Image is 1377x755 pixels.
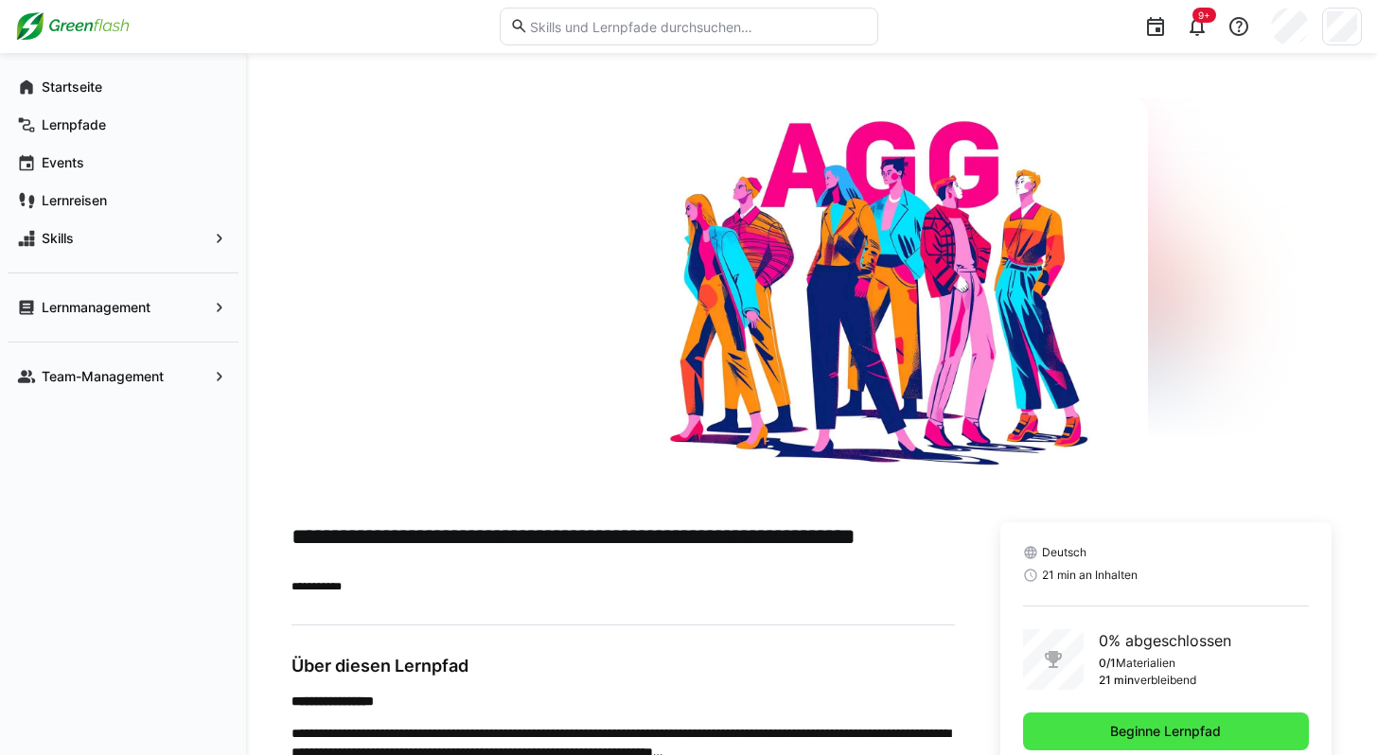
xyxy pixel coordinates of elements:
p: Materialien [1116,656,1175,671]
p: 21 min [1099,673,1134,688]
p: 0/1 [1099,656,1116,671]
span: 9+ [1198,9,1210,21]
span: Deutsch [1042,545,1086,560]
input: Skills und Lernpfade durchsuchen… [528,18,867,35]
h3: Über diesen Lernpfad [291,656,955,676]
button: Beginne Lernpfad [1023,712,1309,750]
span: Beginne Lernpfad [1107,722,1224,741]
p: 0% abgeschlossen [1099,629,1231,652]
p: verbleibend [1134,673,1196,688]
span: 21 min an Inhalten [1042,568,1138,583]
